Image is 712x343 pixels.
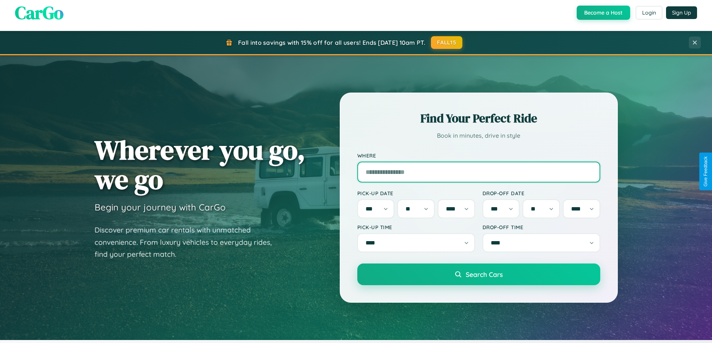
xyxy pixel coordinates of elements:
h3: Begin your journey with CarGo [95,202,226,213]
button: Login [636,6,662,19]
button: Search Cars [357,264,600,285]
label: Drop-off Date [483,190,600,196]
span: CarGo [15,0,64,25]
label: Pick-up Time [357,224,475,230]
span: Fall into savings with 15% off for all users! Ends [DATE] 10am PT. [238,39,425,46]
h1: Wherever you go, we go [95,135,305,194]
button: Sign Up [666,6,697,19]
p: Discover premium car rentals with unmatched convenience. From luxury vehicles to everyday rides, ... [95,224,281,261]
button: FALL15 [431,36,462,49]
label: Pick-up Date [357,190,475,196]
div: Give Feedback [703,156,708,187]
span: Search Cars [466,270,503,278]
label: Where [357,152,600,159]
button: Become a Host [577,6,630,20]
h2: Find Your Perfect Ride [357,110,600,127]
label: Drop-off Time [483,224,600,230]
p: Book in minutes, drive in style [357,130,600,141]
